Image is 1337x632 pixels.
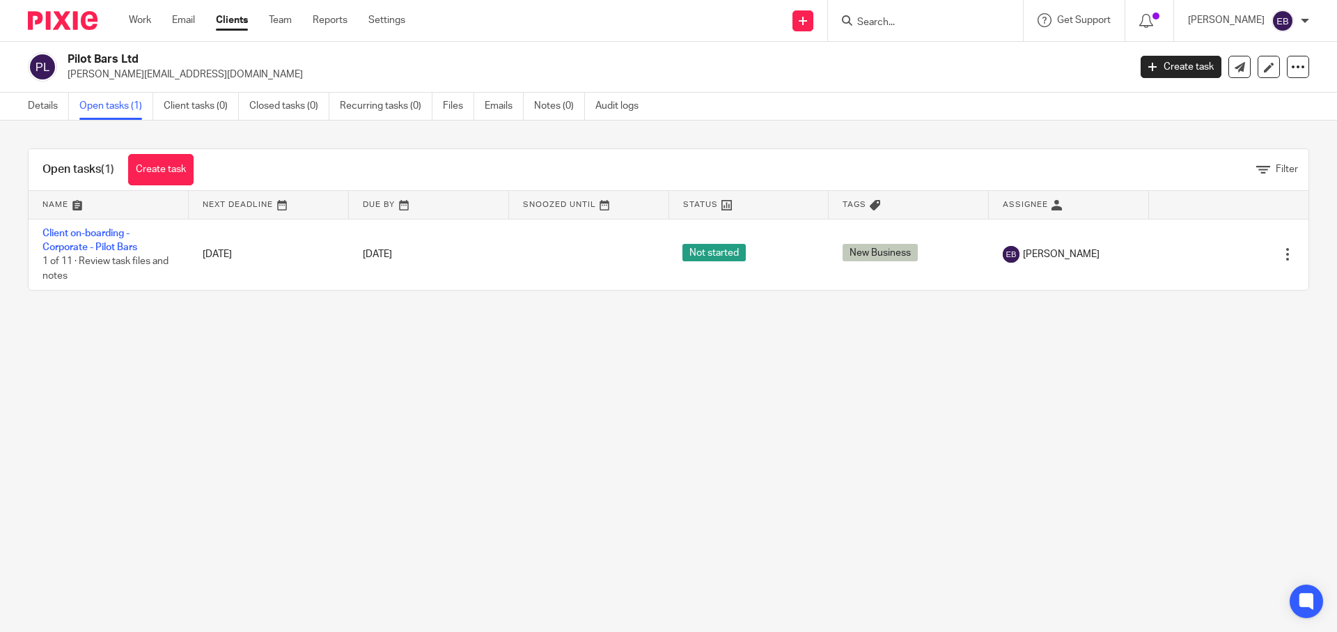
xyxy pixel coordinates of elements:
h1: Open tasks [42,162,114,177]
a: Reports [313,13,347,27]
a: Notes (0) [534,93,585,120]
img: svg%3E [1003,246,1019,263]
span: Status [683,201,718,208]
h2: Pilot Bars Ltd [68,52,909,67]
a: Recurring tasks (0) [340,93,432,120]
span: [DATE] [363,249,392,259]
span: Snoozed Until [523,201,596,208]
a: Clients [216,13,248,27]
a: Email [172,13,195,27]
a: Settings [368,13,405,27]
a: Files [443,93,474,120]
input: Search [856,17,981,29]
span: New Business [843,244,918,261]
a: Team [269,13,292,27]
span: 1 of 11 · Review task files and notes [42,256,169,281]
a: Emails [485,93,524,120]
p: [PERSON_NAME][EMAIL_ADDRESS][DOMAIN_NAME] [68,68,1120,82]
a: Client tasks (0) [164,93,239,120]
span: [PERSON_NAME] [1023,247,1100,261]
span: (1) [101,164,114,175]
a: Create task [1141,56,1221,78]
span: Filter [1276,164,1298,174]
img: svg%3E [1272,10,1294,32]
img: Pixie [28,11,97,30]
a: Details [28,93,69,120]
a: Client on-boarding - Corporate - Pilot Bars [42,229,137,252]
a: Audit logs [595,93,649,120]
span: Not started [682,244,746,261]
a: Open tasks (1) [79,93,153,120]
a: Closed tasks (0) [249,93,329,120]
td: [DATE] [189,219,349,290]
span: Tags [843,201,866,208]
a: Work [129,13,151,27]
span: Get Support [1057,15,1111,25]
p: [PERSON_NAME] [1188,13,1265,27]
a: Create task [128,154,194,185]
img: svg%3E [28,52,57,82]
